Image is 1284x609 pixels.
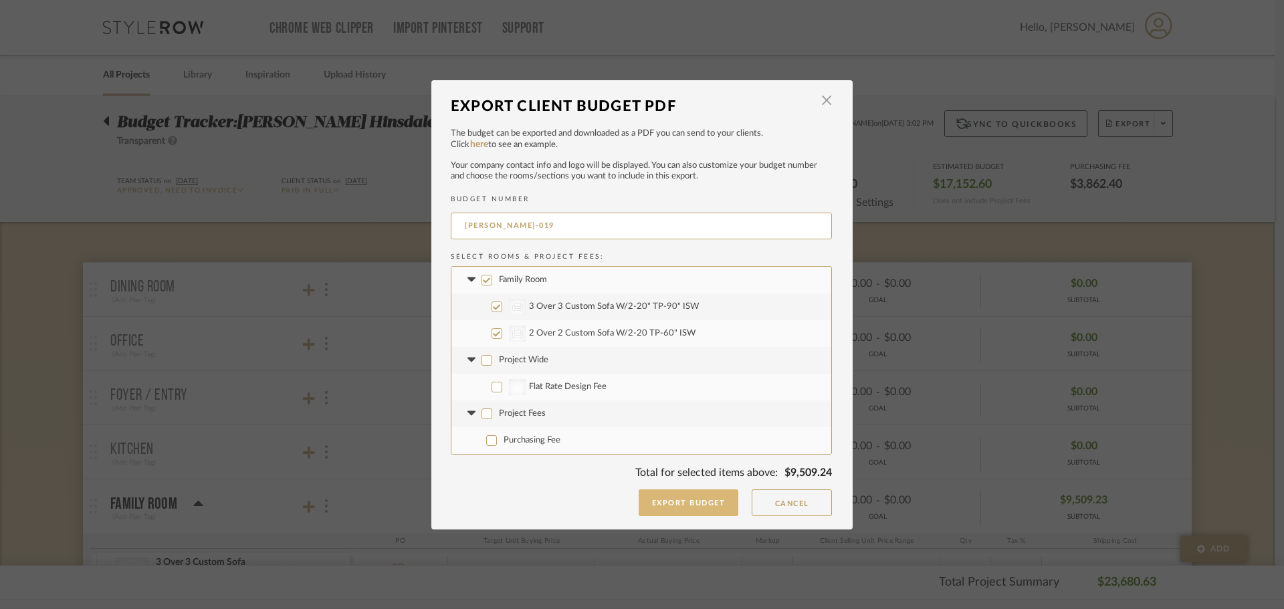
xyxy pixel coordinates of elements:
div: Export Client Budget PDF [451,92,812,121]
a: here [470,140,488,149]
span: Project Wide [499,356,548,364]
span: Purchasing Fee [504,436,560,445]
p: Your company contact info and logo will be displayed. You can also customize your budget number a... [451,160,832,182]
span: $9,509.24 [784,467,832,478]
span: 2 Over 2 Custom Sofa W/2-20 TP-60" ISW [529,329,695,338]
input: Project Fees [481,408,492,419]
h2: Select Rooms & Project Fees: [451,253,832,261]
input: Flat Rate Design Fee [492,382,502,392]
p: Click to see an example. [451,138,832,152]
input: Project Wide [481,355,492,366]
input: BUDGET NUMBER [451,213,832,239]
span: Family Room [499,275,547,284]
p: The budget can be exported and downloaded as a PDF you can send to your clients. [451,127,832,140]
h2: BUDGET NUMBER [451,195,832,203]
span: Project Fees [499,409,546,418]
button: Export Budget [639,489,739,516]
input: Purchasing Fee [486,435,497,446]
button: Cancel [752,489,832,516]
span: Total for selected items above: [635,467,778,478]
span: 3 Over 3 Custom Sofa W/2-20" TP-90" ISW [529,302,699,311]
span: Flat Rate Design Fee [529,382,607,391]
dialog-header: Export Client Budget PDF [451,92,832,121]
input: Family Room [481,275,492,285]
input: 3 Over 3 Custom Sofa W/2-20" TP-90" ISW [492,301,502,312]
button: Close [813,88,840,114]
input: 2 Over 2 Custom Sofa W/2-20 TP-60" ISW [492,328,502,339]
